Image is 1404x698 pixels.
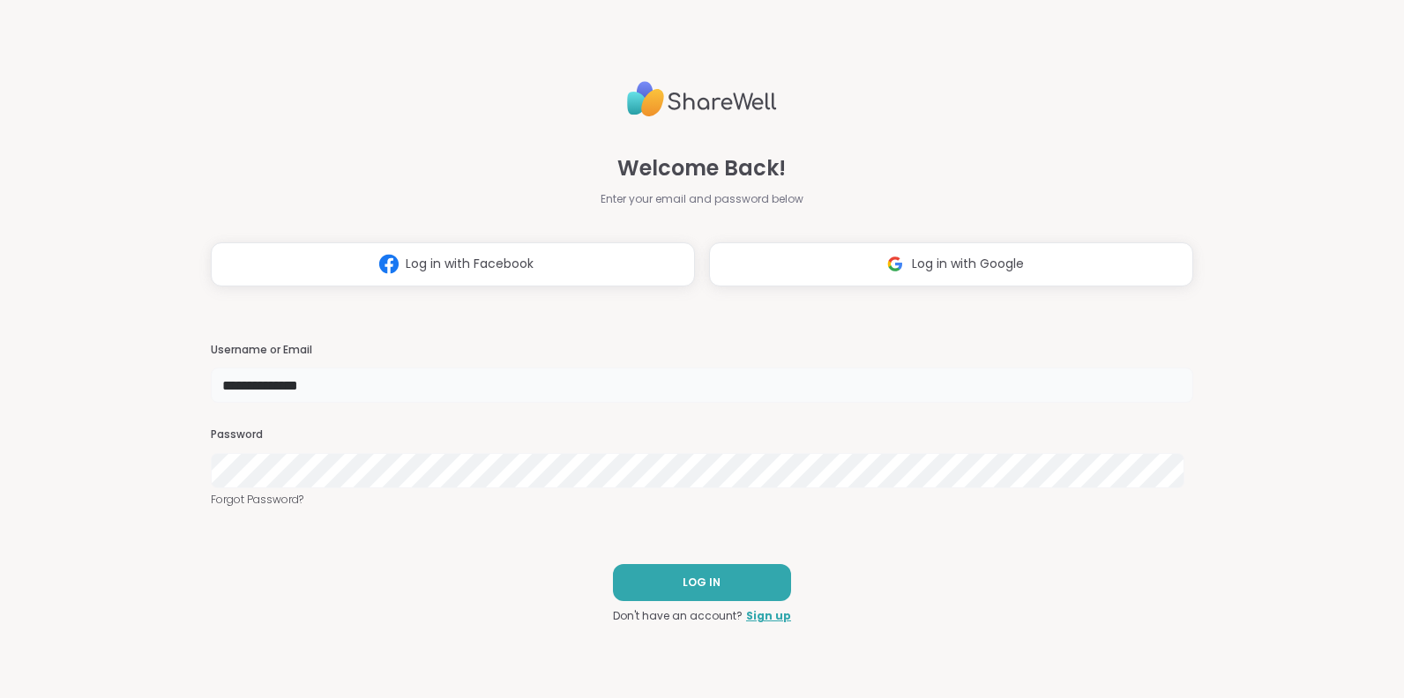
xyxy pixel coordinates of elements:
[372,248,406,280] img: ShareWell Logomark
[709,242,1193,286] button: Log in with Google
[211,343,1193,358] h3: Username or Email
[211,492,1193,508] a: Forgot Password?
[627,74,777,124] img: ShareWell Logo
[746,608,791,624] a: Sign up
[613,564,791,601] button: LOG IN
[912,255,1024,273] span: Log in with Google
[683,575,721,590] span: LOG IN
[878,248,912,280] img: ShareWell Logomark
[601,191,803,207] span: Enter your email and password below
[613,608,743,624] span: Don't have an account?
[211,242,695,286] button: Log in with Facebook
[211,427,1193,442] h3: Password
[617,152,786,184] span: Welcome Back!
[406,255,534,273] span: Log in with Facebook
